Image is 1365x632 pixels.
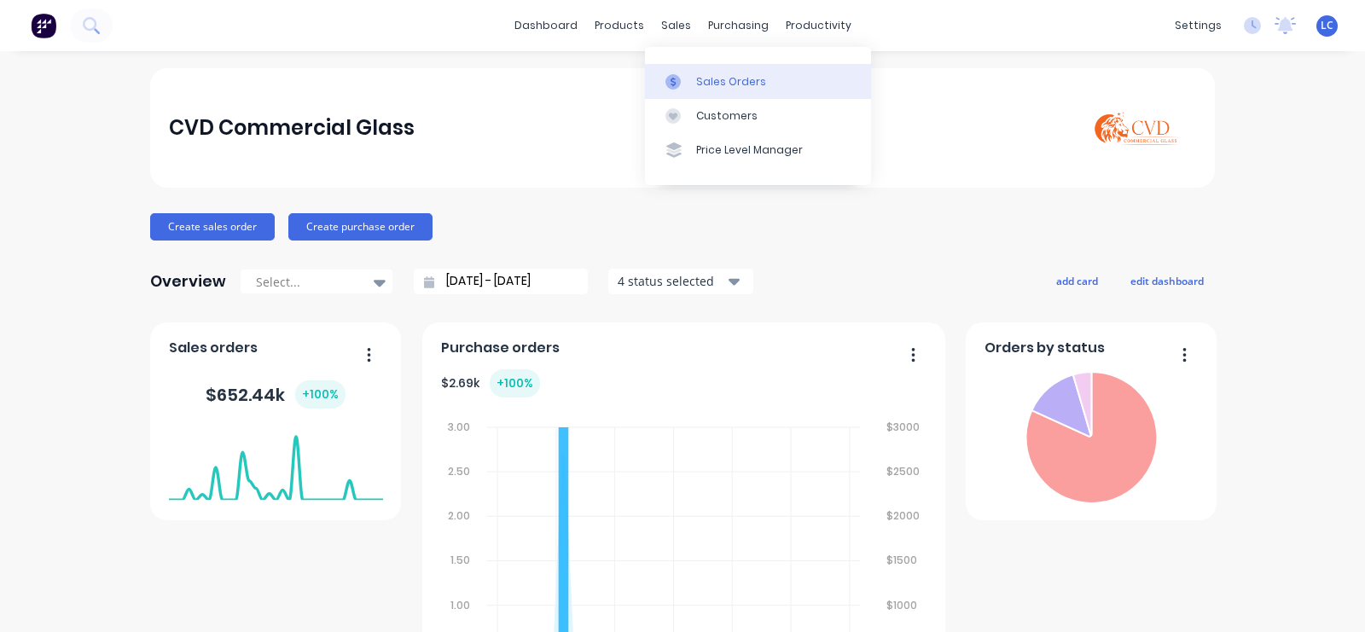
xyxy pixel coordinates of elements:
[886,508,920,523] tspan: $2000
[700,13,777,38] div: purchasing
[696,108,758,124] div: Customers
[169,111,415,145] div: CVD Commercial Glass
[886,554,917,568] tspan: $1500
[1045,270,1109,292] button: add card
[150,264,226,299] div: Overview
[696,74,766,90] div: Sales Orders
[886,464,920,478] tspan: $2500
[447,508,469,523] tspan: 2.00
[618,272,725,290] div: 4 status selected
[645,64,871,98] a: Sales Orders
[490,369,540,397] div: + 100 %
[645,99,871,133] a: Customers
[1321,18,1333,33] span: LC
[985,338,1105,358] span: Orders by status
[295,380,346,409] div: + 100 %
[450,554,469,568] tspan: 1.50
[886,598,917,612] tspan: $1000
[288,213,433,241] button: Create purchase order
[447,420,469,434] tspan: 3.00
[450,598,469,612] tspan: 1.00
[150,213,275,241] button: Create sales order
[1119,270,1215,292] button: edit dashboard
[441,369,540,397] div: $ 2.69k
[31,13,56,38] img: Factory
[447,464,469,478] tspan: 2.50
[441,338,560,358] span: Purchase orders
[886,420,920,434] tspan: $3000
[645,133,871,167] a: Price Level Manager
[777,13,860,38] div: productivity
[1166,13,1230,38] div: settings
[506,13,586,38] a: dashboard
[586,13,653,38] div: products
[169,338,258,358] span: Sales orders
[653,13,700,38] div: sales
[206,380,346,409] div: $ 652.44k
[608,269,753,294] button: 4 status selected
[1077,84,1196,173] img: CVD Commercial Glass
[696,142,803,158] div: Price Level Manager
